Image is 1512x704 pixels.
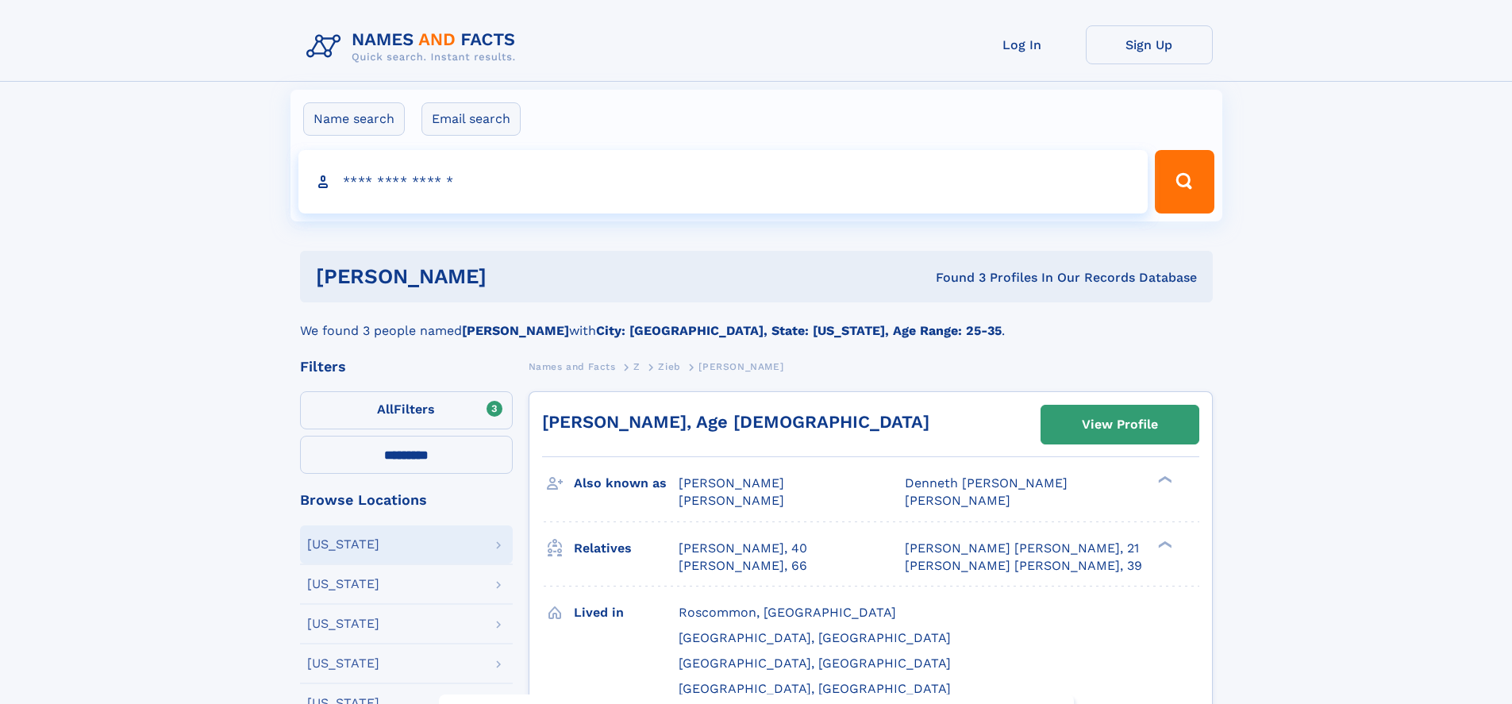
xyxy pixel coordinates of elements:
[307,538,379,551] div: [US_STATE]
[711,269,1197,287] div: Found 3 Profiles In Our Records Database
[658,356,680,376] a: Zieb
[377,402,394,417] span: All
[905,540,1139,557] a: [PERSON_NAME] [PERSON_NAME], 21
[698,361,783,372] span: [PERSON_NAME]
[679,540,807,557] a: [PERSON_NAME], 40
[300,360,513,374] div: Filters
[307,657,379,670] div: [US_STATE]
[574,535,679,562] h3: Relatives
[307,578,379,591] div: [US_STATE]
[300,493,513,507] div: Browse Locations
[1154,539,1173,549] div: ❯
[679,493,784,508] span: [PERSON_NAME]
[300,25,529,68] img: Logo Names and Facts
[905,493,1010,508] span: [PERSON_NAME]
[298,150,1148,214] input: search input
[679,656,951,671] span: [GEOGRAPHIC_DATA], [GEOGRAPHIC_DATA]
[542,412,929,432] a: [PERSON_NAME], Age [DEMOGRAPHIC_DATA]
[905,557,1142,575] a: [PERSON_NAME] [PERSON_NAME], 39
[679,557,807,575] a: [PERSON_NAME], 66
[1155,150,1214,214] button: Search Button
[633,361,641,372] span: Z
[574,470,679,497] h3: Also known as
[574,599,679,626] h3: Lived in
[303,102,405,136] label: Name search
[316,267,711,287] h1: [PERSON_NAME]
[462,323,569,338] b: [PERSON_NAME]
[1041,406,1198,444] a: View Profile
[679,630,951,645] span: [GEOGRAPHIC_DATA], [GEOGRAPHIC_DATA]
[905,475,1068,490] span: Denneth [PERSON_NAME]
[1154,475,1173,485] div: ❯
[658,361,680,372] span: Zieb
[633,356,641,376] a: Z
[679,605,896,620] span: Roscommon, [GEOGRAPHIC_DATA]
[307,617,379,630] div: [US_STATE]
[596,323,1002,338] b: City: [GEOGRAPHIC_DATA], State: [US_STATE], Age Range: 25-35
[421,102,521,136] label: Email search
[300,391,513,429] label: Filters
[679,681,951,696] span: [GEOGRAPHIC_DATA], [GEOGRAPHIC_DATA]
[679,475,784,490] span: [PERSON_NAME]
[1082,406,1158,443] div: View Profile
[529,356,616,376] a: Names and Facts
[300,302,1213,340] div: We found 3 people named with .
[959,25,1086,64] a: Log In
[1086,25,1213,64] a: Sign Up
